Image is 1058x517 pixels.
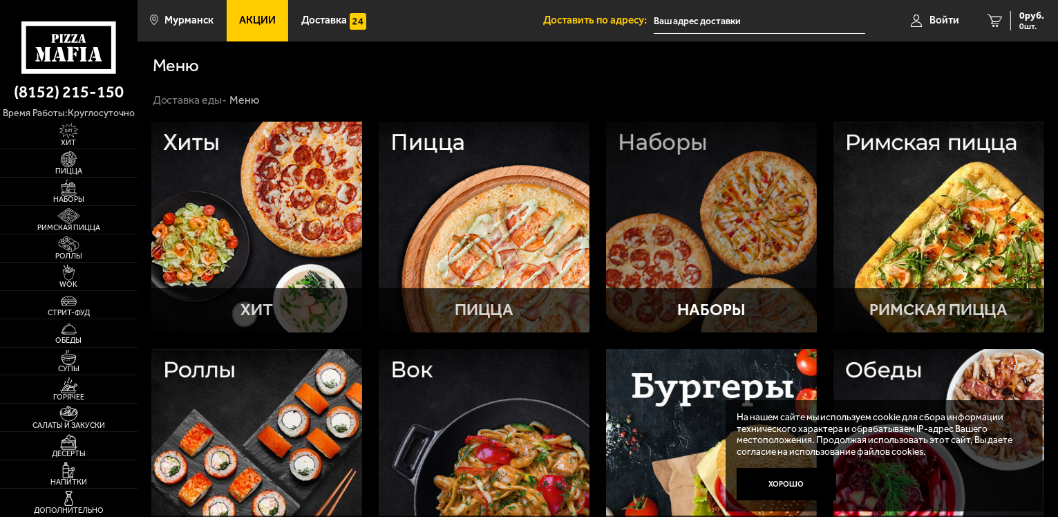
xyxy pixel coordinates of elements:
span: Мурманск [164,15,214,26]
a: Римская пиццаРимская пицца [833,122,1044,332]
span: Доставить по адресу: [543,15,654,26]
span: 0 шт. [1019,22,1044,30]
p: Римская пицца [869,302,1008,319]
button: Хорошо [737,468,836,501]
input: Ваш адрес доставки [654,8,865,34]
a: Доставка еды- [153,93,227,106]
p: Пицца [455,302,513,319]
p: Хит [240,302,273,319]
p: На нашем сайте мы используем cookie для сбора информации технического характера и обрабатываем IP... [737,411,1023,457]
a: НаборыНаборы [606,122,817,332]
span: Доставка [301,15,347,26]
p: Наборы [677,302,745,319]
a: ПиццаПицца [379,122,589,332]
span: Войти [929,15,959,26]
span: Акции [239,15,276,26]
span: 0 руб. [1019,11,1044,21]
img: 15daf4d41897b9f0e9f617042186c801.svg [350,13,366,30]
h1: Меню [153,57,200,75]
a: ХитХит [151,122,362,332]
div: Меню [229,93,259,108]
